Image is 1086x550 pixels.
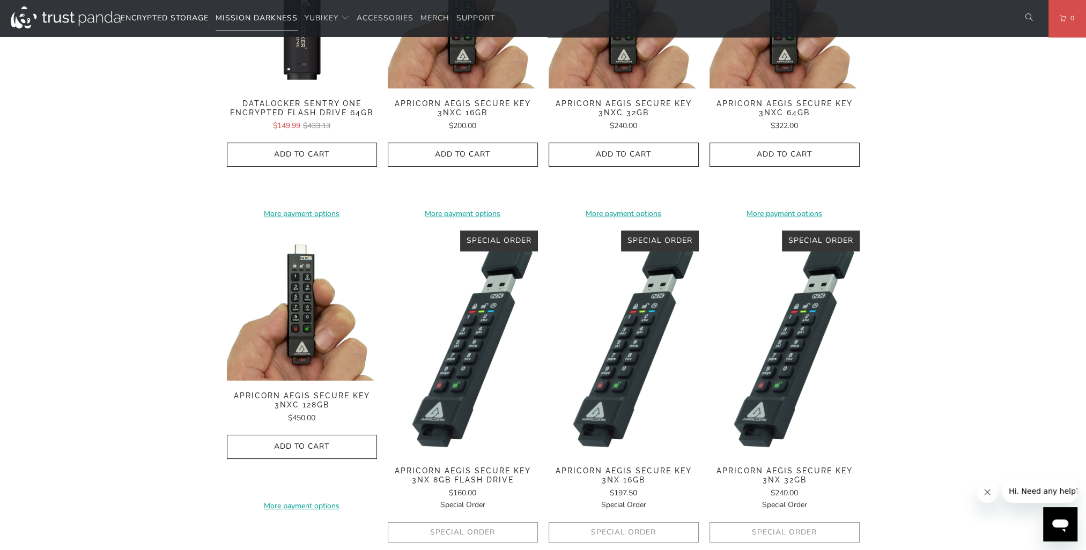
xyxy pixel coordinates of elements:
[977,481,998,503] iframe: Close message
[710,466,860,485] span: Apricorn Aegis Secure Key 3NX 32GB
[560,150,688,159] span: Add to Cart
[121,13,209,23] span: Encrypted Storage
[238,442,366,451] span: Add to Cart
[762,500,807,510] span: Special Order
[549,466,699,485] span: Apricorn Aegis Secure Key 3NX 16GB
[449,488,476,498] span: $160.00
[549,99,699,117] span: Apricorn Aegis Secure Key 3NXC 32GB
[11,6,121,28] img: Trust Panda Australia
[449,121,476,131] span: $200.00
[227,391,377,410] span: Apricorn Aegis Secure Key 3NXC 128GB
[305,6,350,31] summary: YubiKey
[227,500,377,512] a: More payment options
[1043,507,1077,541] iframe: Button to launch messaging window
[227,231,377,381] img: Apricorn Aegis Secure Key 3NXC 128GB
[710,231,860,456] a: Apricorn Aegis Secure Key 3NX 32GB - Trust Panda Apricorn Aegis Secure Key 3NX 32GB - Trust Panda
[227,208,377,220] a: More payment options
[388,231,538,456] a: Apricorn Aegis Secure Key 3NX 8GB Flash Drive - Trust Panda Apricorn Aegis Secure Key 3NX 8GB Fla...
[788,235,853,246] span: Special Order
[610,121,637,131] span: $240.00
[357,6,413,31] a: Accessories
[627,235,692,246] span: Special Order
[1066,12,1075,24] span: 0
[440,500,485,510] span: Special Order
[710,466,860,511] a: Apricorn Aegis Secure Key 3NX 32GB $240.00Special Order
[357,13,413,23] span: Accessories
[388,99,538,132] a: Apricorn Aegis Secure Key 3NXC 16GB $200.00
[388,466,538,511] a: Apricorn Aegis Secure Key 3NX 8GB Flash Drive $160.00Special Order
[399,150,527,159] span: Add to Cart
[227,99,377,132] a: Datalocker Sentry One Encrypted Flash Drive 64GB $149.99$433.13
[710,143,860,167] button: Add to Cart
[273,121,300,131] span: $149.99
[710,99,860,132] a: Apricorn Aegis Secure Key 3NXC 64GB $322.00
[388,231,538,456] img: Apricorn Aegis Secure Key 3NX 8GB Flash Drive - Trust Panda
[456,6,495,31] a: Support
[227,99,377,117] span: Datalocker Sentry One Encrypted Flash Drive 64GB
[388,99,538,117] span: Apricorn Aegis Secure Key 3NXC 16GB
[388,208,538,220] a: More payment options
[388,466,538,485] span: Apricorn Aegis Secure Key 3NX 8GB Flash Drive
[549,231,699,456] a: Apricorn Aegis Secure Key 3NX 16GB - Trust Panda Apricorn Aegis Secure Key 3NX 16GB - Trust Panda
[456,13,495,23] span: Support
[303,121,330,131] span: $433.13
[467,235,531,246] span: Special Order
[549,231,699,456] img: Apricorn Aegis Secure Key 3NX 16GB - Trust Panda
[771,488,798,498] span: $240.00
[710,208,860,220] a: More payment options
[420,13,449,23] span: Merch
[238,150,366,159] span: Add to Cart
[771,121,798,131] span: $322.00
[216,13,298,23] span: Mission Darkness
[305,13,338,23] span: YubiKey
[420,6,449,31] a: Merch
[549,466,699,511] a: Apricorn Aegis Secure Key 3NX 16GB $197.50Special Order
[216,6,298,31] a: Mission Darkness
[121,6,495,31] nav: Translation missing: en.navigation.header.main_nav
[288,413,315,423] span: $450.00
[601,500,646,510] span: Special Order
[227,143,377,167] button: Add to Cart
[610,488,637,498] span: $197.50
[6,8,77,16] span: Hi. Need any help?
[549,208,699,220] a: More payment options
[721,150,848,159] span: Add to Cart
[710,231,860,456] img: Apricorn Aegis Secure Key 3NX 32GB - Trust Panda
[710,99,860,117] span: Apricorn Aegis Secure Key 3NXC 64GB
[227,435,377,459] button: Add to Cart
[227,391,377,424] a: Apricorn Aegis Secure Key 3NXC 128GB $450.00
[121,6,209,31] a: Encrypted Storage
[549,143,699,167] button: Add to Cart
[1002,479,1077,503] iframe: Message from company
[388,143,538,167] button: Add to Cart
[549,99,699,132] a: Apricorn Aegis Secure Key 3NXC 32GB $240.00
